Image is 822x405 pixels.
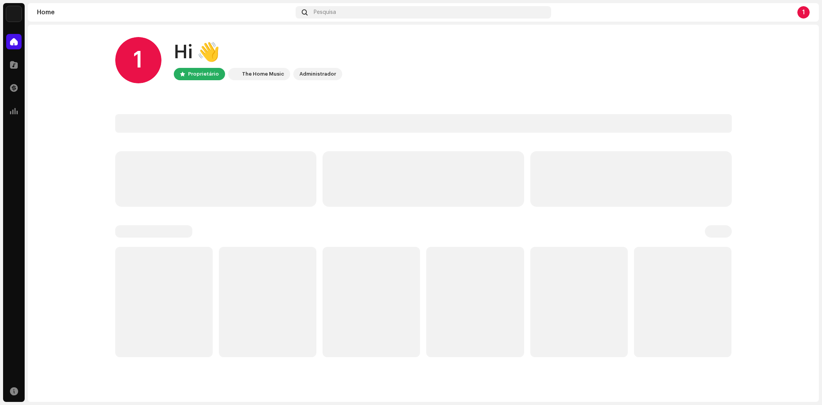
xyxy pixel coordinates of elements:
[314,9,336,15] span: Pesquisa
[37,9,292,15] div: Home
[230,69,239,79] img: c86870aa-2232-4ba3-9b41-08f587110171
[299,69,336,79] div: Administrador
[242,69,284,79] div: The Home Music
[115,37,161,83] div: 1
[6,6,22,22] img: c86870aa-2232-4ba3-9b41-08f587110171
[174,40,342,65] div: Hi 👋
[188,69,219,79] div: Proprietário
[797,6,810,19] div: 1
